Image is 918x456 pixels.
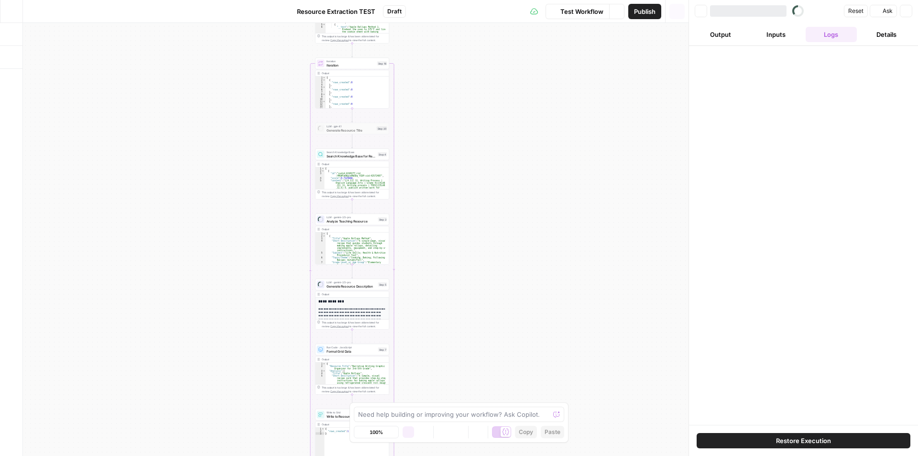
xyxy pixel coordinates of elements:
span: Toggle code folding, rows 2 through 6 [322,170,325,172]
span: Write to Grid [327,411,376,414]
div: 5 [316,252,326,256]
span: Toggle code folding, rows 5 through 7 [323,86,326,89]
span: Toggle code folding, rows 2 through 4 [323,79,326,81]
span: Generate Resource Title [327,128,375,133]
span: Analyze Teaching Resource [327,219,376,223]
div: Output [322,162,376,166]
div: 1 [316,428,325,430]
div: 5 [316,23,326,26]
g: Edge from step_16 to step_20 [351,109,353,122]
span: Toggle code folding, rows 2 through 47 [323,235,326,237]
div: Step 7 [378,347,387,352]
span: Copy [519,428,533,436]
span: Restore Execution [776,436,831,445]
div: 3 [316,433,325,435]
div: 9 [316,96,326,98]
button: Copy [515,426,537,438]
button: Ask [870,5,897,17]
span: Copy the output [330,195,349,198]
span: Draft [387,7,402,16]
span: Copy the output [330,39,349,42]
div: 4 [316,240,326,252]
div: IterationIterationStep 16Output[ { "rows_created":0 }, { "rows_created":0 }, { "rows_created":0 }... [315,58,389,109]
div: LLM · gpt-4.1Generate Resource TitleStep 20 [315,123,389,134]
div: Output [322,357,376,361]
div: Step 20 [377,126,387,131]
div: 1 [316,77,326,79]
button: Logs [806,27,857,42]
div: 7 [316,91,326,93]
div: 6 [316,26,326,112]
span: Format Grid Data [327,349,376,354]
button: Inputs [750,27,802,42]
span: Toggle code folding, rows 1 through 3 [322,428,325,430]
div: 1 [316,233,326,235]
div: This output is too large & has been abbreviated for review. to view the full content. [322,321,387,328]
div: This output is too large & has been abbreviated for review. to view the full content. [322,386,387,393]
div: 5 [316,86,326,89]
span: 100% [370,428,383,436]
span: Copy the output [330,325,349,328]
div: 3 [316,237,326,240]
div: 1 [316,363,326,365]
g: Edge from step_4 to step_3 [351,200,353,213]
span: Toggle code folding, rows 14 through 16 [323,108,326,110]
span: Resource Extraction TEST [297,7,375,16]
span: Toggle code folding, rows 1 through 43 [323,363,326,365]
div: 4 [316,84,326,86]
span: LLM · gemini-2.5-pro [327,280,376,284]
span: Ask [883,7,893,15]
div: 4 [316,177,325,179]
div: Output [322,292,376,296]
span: Iteration [327,63,375,67]
button: Details [861,27,912,42]
div: Run Code · JavaScriptFormat Grid DataStep 7Output{ "Resource Title":"Narrative Writing Graphic Or... [315,344,389,395]
div: LLM · gemini-2.5-proAnalyze Teaching ResourceStep 3Output[ { "Title":"Apple Rollups Method", "Sho... [315,214,389,265]
div: Step 5 [378,282,387,287]
span: Toggle code folding, rows 1 through 17 [323,77,326,79]
g: Edge from step_5 to step_7 [351,330,353,344]
button: Restore Execution [697,433,910,448]
span: Iteration [327,59,375,63]
div: 8 [316,93,326,96]
div: Step 4 [378,152,387,156]
button: Resource Extraction TEST [283,4,381,19]
span: Toggle code folding, rows 3 through 41 [323,370,326,372]
div: Search Knowledge BaseSearch Knowledge Base for ResourceStep 4Output[ { "id":"vsdid:4240277:rid :f... [315,149,389,200]
div: Output [322,71,376,75]
span: Toggle code folding, rows 5 through 7 [323,23,326,26]
div: Step 3 [378,217,387,222]
div: 2 [316,235,326,237]
div: 3 [316,172,325,177]
button: Output [695,27,746,42]
span: Toggle code folding, rows 1 through 7 [322,167,325,170]
div: 2 [316,430,325,433]
div: 2 [316,365,326,370]
span: Reset [848,7,863,15]
span: Toggle code folding, rows 11 through 13 [323,100,326,103]
div: 2 [316,170,325,172]
div: This output is too large & has been abbreviated for review. to view the full content. [322,34,387,42]
span: Toggle code folding, rows 8 through 10 [323,93,326,96]
g: Edge from step_7 to step_6 [351,395,353,409]
span: Publish [634,7,656,16]
div: 13 [316,105,326,108]
div: 5 [316,179,325,254]
div: 3 [316,81,326,84]
div: 10 [316,98,326,100]
div: Step 16 [377,61,387,66]
button: Test Workflow [546,4,609,19]
span: Search Knowledge Base [327,150,376,154]
div: 5 [316,375,326,387]
div: 6 [316,89,326,91]
span: Search Knowledge Base for Resource [327,154,376,158]
g: Edge from step_15 to step_16 [351,44,353,57]
div: 12 [316,103,326,105]
div: 3 [316,370,326,372]
div: 1 [316,167,325,170]
span: Copy the output [330,390,349,393]
div: 6 [316,256,326,261]
div: 7 [316,261,326,266]
span: LLM · gemini-2.5-pro [327,215,376,219]
span: LLM · gpt-4.1 [327,124,375,128]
